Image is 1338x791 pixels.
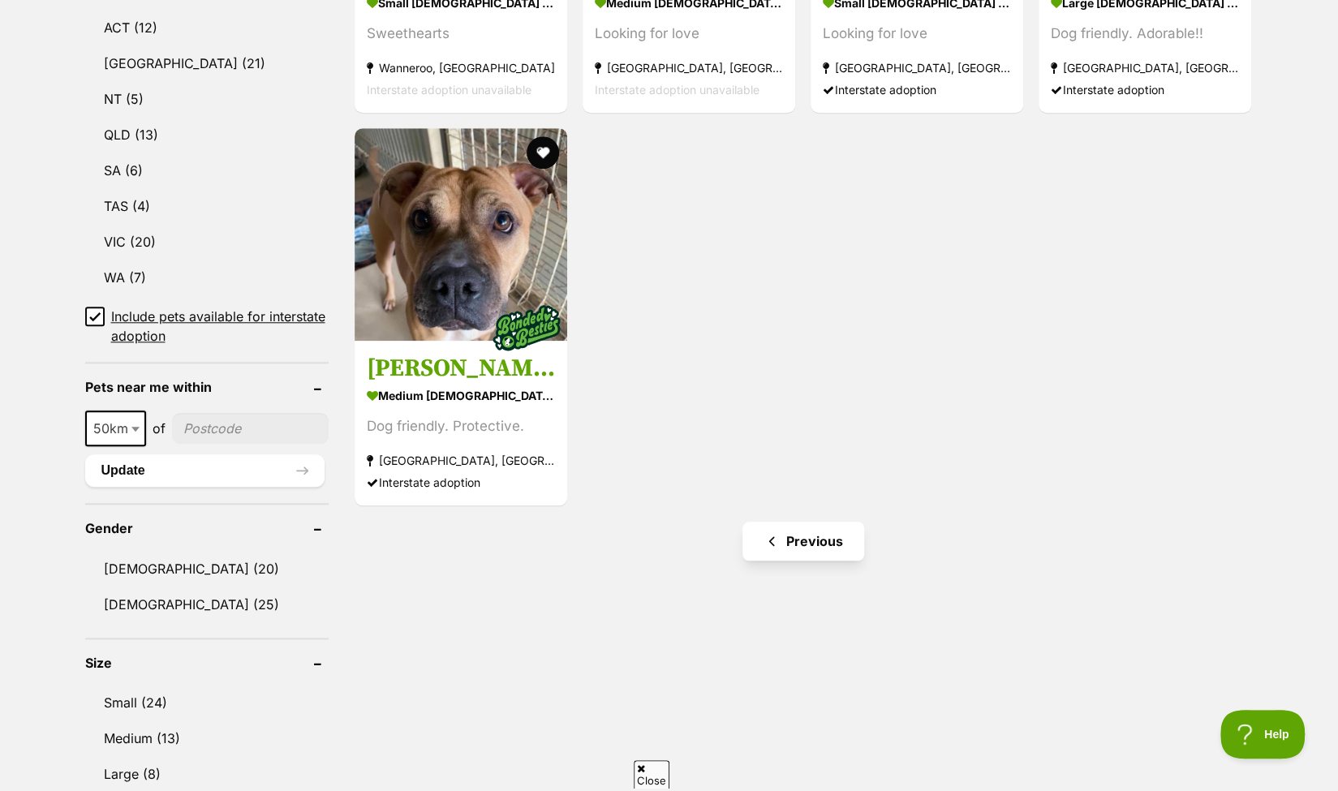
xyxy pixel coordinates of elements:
[634,760,669,789] span: Close
[85,686,329,720] a: Small (24)
[355,341,567,505] a: [PERSON_NAME] medium [DEMOGRAPHIC_DATA] Dog Dog friendly. Protective. [GEOGRAPHIC_DATA], [GEOGRAP...
[85,153,329,187] a: SA (6)
[367,83,531,97] span: Interstate adoption unavailable
[367,415,555,437] div: Dog friendly. Protective.
[595,57,783,79] strong: [GEOGRAPHIC_DATA], [GEOGRAPHIC_DATA]
[85,656,329,670] header: Size
[85,307,329,346] a: Include pets available for interstate adoption
[1051,23,1239,45] div: Dog friendly. Adorable!!
[85,225,329,259] a: VIC (20)
[85,454,325,487] button: Update
[85,260,329,294] a: WA (7)
[367,353,555,384] h3: [PERSON_NAME]
[527,136,559,169] button: favourite
[85,587,329,621] a: [DEMOGRAPHIC_DATA] (25)
[823,23,1011,45] div: Looking for love
[85,82,329,116] a: NT (5)
[85,721,329,755] a: Medium (13)
[367,23,555,45] div: Sweethearts
[87,417,144,440] span: 50km
[85,521,329,535] header: Gender
[367,57,555,79] strong: Wanneroo, [GEOGRAPHIC_DATA]
[595,83,759,97] span: Interstate adoption unavailable
[85,11,329,45] a: ACT (12)
[85,552,329,586] a: [DEMOGRAPHIC_DATA] (20)
[1220,710,1306,759] iframe: Help Scout Beacon - Open
[85,411,146,446] span: 50km
[353,522,1254,561] nav: Pagination
[85,118,329,152] a: QLD (13)
[85,757,329,791] a: Large (8)
[742,522,864,561] a: Previous page
[153,419,166,438] span: of
[1051,79,1239,101] div: Interstate adoption
[85,46,329,80] a: [GEOGRAPHIC_DATA] (21)
[111,307,329,346] span: Include pets available for interstate adoption
[85,189,329,223] a: TAS (4)
[367,449,555,471] strong: [GEOGRAPHIC_DATA], [GEOGRAPHIC_DATA]
[823,57,1011,79] strong: [GEOGRAPHIC_DATA], [GEOGRAPHIC_DATA]
[1051,57,1239,79] strong: [GEOGRAPHIC_DATA], [GEOGRAPHIC_DATA]
[823,79,1011,101] div: Interstate adoption
[355,128,567,341] img: Eadie - Staffy x Shar-Pei Dog
[172,413,329,444] input: postcode
[486,287,567,368] img: bonded besties
[595,23,783,45] div: Looking for love
[85,380,329,394] header: Pets near me within
[367,471,555,493] div: Interstate adoption
[367,384,555,407] strong: medium [DEMOGRAPHIC_DATA] Dog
